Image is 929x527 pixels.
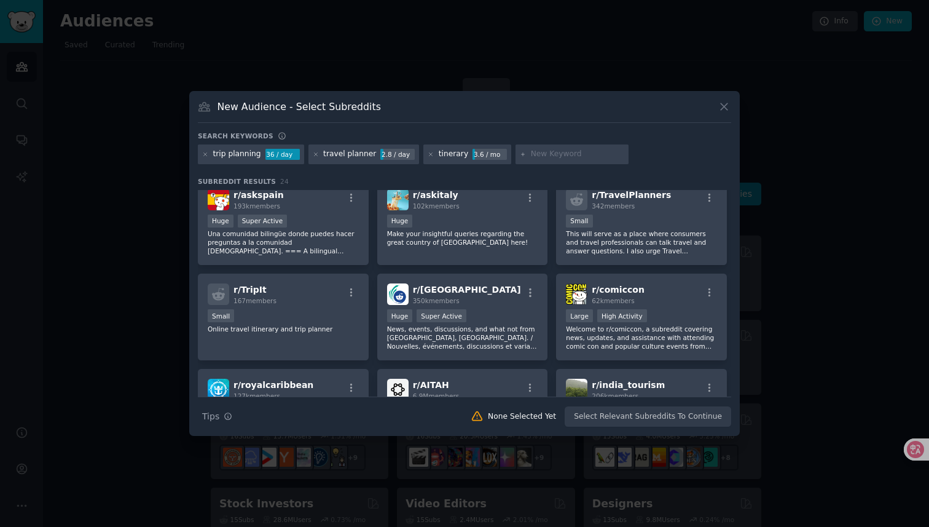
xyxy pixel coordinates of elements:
[208,189,229,210] img: askspain
[387,189,409,210] img: askitaly
[202,410,219,423] span: Tips
[592,202,635,210] span: 342 members
[280,178,289,185] span: 24
[566,229,717,255] p: This will serve as a place where consumers and travel professionals can talk travel and answer qu...
[387,229,538,247] p: Make your insightful queries regarding the great country of [GEOGRAPHIC_DATA] here!
[208,379,229,400] img: royalcaribbean
[208,215,233,228] div: Huge
[592,297,634,304] span: 62k members
[233,202,280,210] span: 193k members
[566,379,587,400] img: india_tourism
[413,202,460,210] span: 102k members
[566,283,587,305] img: comiccon
[566,325,717,351] p: Welcome to r/comiccon, a subreddit covering news, updates, and assistance with attending comic co...
[208,325,359,333] p: Online travel itinerary and trip planner
[592,285,645,295] span: r/ comiccon
[380,149,415,160] div: 2.8 / day
[233,190,284,200] span: r/ askspain
[233,297,276,304] span: 167 members
[387,215,413,228] div: Huge
[592,392,638,400] span: 206k members
[387,379,409,400] img: AITAH
[531,149,624,160] input: New Keyword
[439,149,468,160] div: tinerary
[238,215,288,228] div: Super Active
[597,309,647,322] div: High Activity
[233,380,313,390] span: r/ royalcaribbean
[198,406,237,427] button: Tips
[233,392,280,400] span: 127k members
[213,149,261,160] div: trip planning
[592,380,665,390] span: r/ india_tourism
[198,132,273,140] h3: Search keywords
[218,100,381,113] h3: New Audience - Select Subreddits
[566,215,592,228] div: Small
[387,325,538,351] p: News, events, discussions, and what not from [GEOGRAPHIC_DATA], [GEOGRAPHIC_DATA]. / Nouvelles, é...
[413,190,458,200] span: r/ askitaly
[387,309,413,322] div: Huge
[413,392,460,400] span: 6.9M members
[265,149,300,160] div: 36 / day
[413,297,460,304] span: 350k members
[208,229,359,255] p: Una comunidad bilingüe donde puedes hacer preguntas a la comunidad [DEMOGRAPHIC_DATA]. === A bili...
[323,149,376,160] div: travel planner
[417,309,466,322] div: Super Active
[233,285,267,295] span: r/ TripIt
[413,285,521,295] span: r/ [GEOGRAPHIC_DATA]
[208,309,234,322] div: Small
[488,411,556,422] div: None Selected Yet
[413,380,449,390] span: r/ AITAH
[472,149,507,160] div: 3.6 / mo
[198,177,276,186] span: Subreddit Results
[566,309,593,322] div: Large
[387,283,409,305] img: ottawa
[592,190,671,200] span: r/ TravelPlanners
